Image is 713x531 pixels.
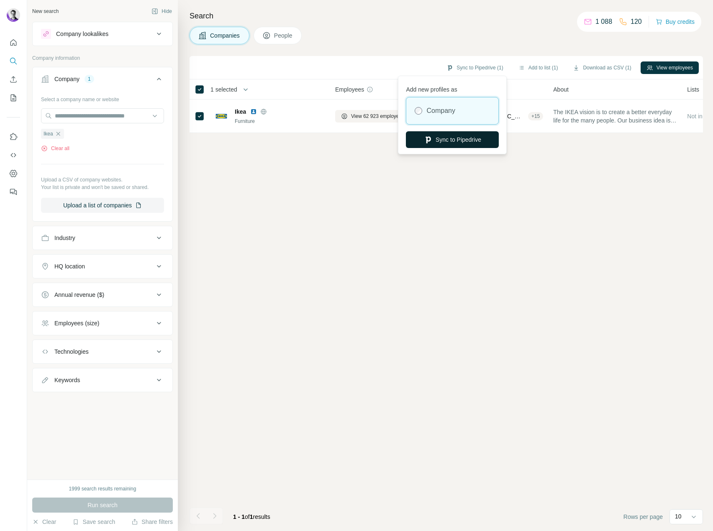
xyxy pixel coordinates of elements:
[54,234,75,242] div: Industry
[41,92,164,103] div: Select a company name or website
[54,319,99,327] div: Employees (size)
[7,35,20,50] button: Quick start
[41,198,164,213] button: Upload a list of companies
[33,313,172,333] button: Employees (size)
[567,61,637,74] button: Download as CSV (1)
[250,108,257,115] img: LinkedIn logo
[131,518,173,526] button: Share filters
[210,31,241,40] span: Companies
[7,166,20,181] button: Dashboard
[250,513,253,520] span: 1
[44,130,53,138] span: Ikea
[33,69,172,92] button: Company1
[235,107,246,116] span: Ikea
[69,485,136,493] div: 1999 search results remaining
[190,10,703,22] h4: Search
[54,376,80,384] div: Keywords
[351,112,404,120] span: View 62 923 employees
[233,513,270,520] span: results
[595,17,612,27] p: 1 088
[7,72,20,87] button: Enrich CSV
[33,342,172,362] button: Technologies
[41,184,164,191] p: Your list is private and won't be saved or shared.
[7,184,20,199] button: Feedback
[215,110,228,123] img: Logo of Ikea
[32,54,173,62] p: Company information
[687,85,699,94] span: Lists
[631,17,642,27] p: 120
[33,256,172,276] button: HQ location
[54,347,89,356] div: Technologies
[553,108,677,125] span: The IKEA vision is to create a better everyday life for the many people. Our business idea is to ...
[553,85,569,94] span: About
[641,61,699,74] button: View employees
[426,106,455,116] label: Company
[41,145,69,152] button: Clear all
[7,129,20,144] button: Use Surfe on LinkedIn
[528,112,543,120] div: + 15
[32,518,56,526] button: Clear
[656,16,695,28] button: Buy credits
[513,61,564,74] button: Add to list (1)
[235,117,325,125] div: Furniture
[41,176,164,184] p: Upload a CSV of company websites.
[56,30,108,38] div: Company lookalikes
[675,512,682,521] p: 10
[85,75,94,83] div: 1
[7,54,20,69] button: Search
[233,513,245,520] span: 1 - 1
[146,5,178,18] button: Hide
[72,518,115,526] button: Save search
[33,228,172,248] button: Industry
[335,85,364,94] span: Employees
[7,148,20,163] button: Use Surfe API
[441,61,509,74] button: Sync to Pipedrive (1)
[33,24,172,44] button: Company lookalikes
[406,131,499,148] button: Sync to Pipedrive
[7,90,20,105] button: My lists
[33,370,172,390] button: Keywords
[274,31,293,40] span: People
[210,85,237,94] span: 1 selected
[32,8,59,15] div: New search
[245,513,250,520] span: of
[623,513,663,521] span: Rows per page
[54,75,80,83] div: Company
[7,8,20,22] img: Avatar
[54,291,104,299] div: Annual revenue ($)
[406,82,499,94] p: Add new profiles as
[335,110,410,123] button: View 62 923 employees
[54,262,85,271] div: HQ location
[33,285,172,305] button: Annual revenue ($)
